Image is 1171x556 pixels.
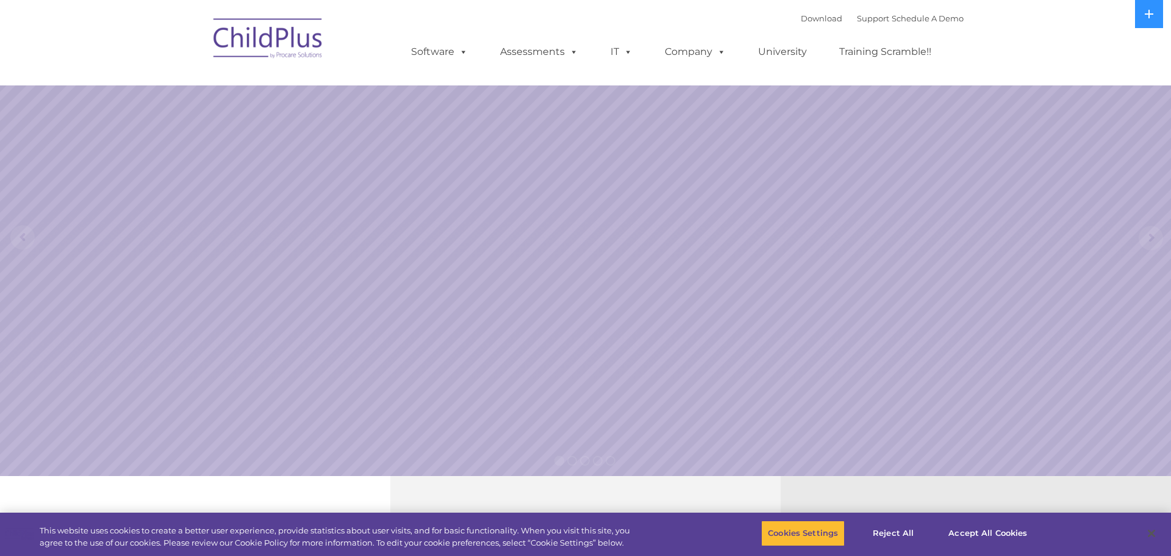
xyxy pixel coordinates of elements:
[801,13,842,23] a: Download
[488,40,590,64] a: Assessments
[598,40,645,64] a: IT
[653,40,738,64] a: Company
[207,10,329,71] img: ChildPlus by Procare Solutions
[1138,520,1165,547] button: Close
[399,40,480,64] a: Software
[942,521,1034,546] button: Accept All Cookies
[892,13,964,23] a: Schedule A Demo
[746,40,819,64] a: University
[801,13,964,23] font: |
[857,13,889,23] a: Support
[761,521,845,546] button: Cookies Settings
[827,40,944,64] a: Training Scramble!!
[855,521,931,546] button: Reject All
[40,525,644,549] div: This website uses cookies to create a better user experience, provide statistics about user visit...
